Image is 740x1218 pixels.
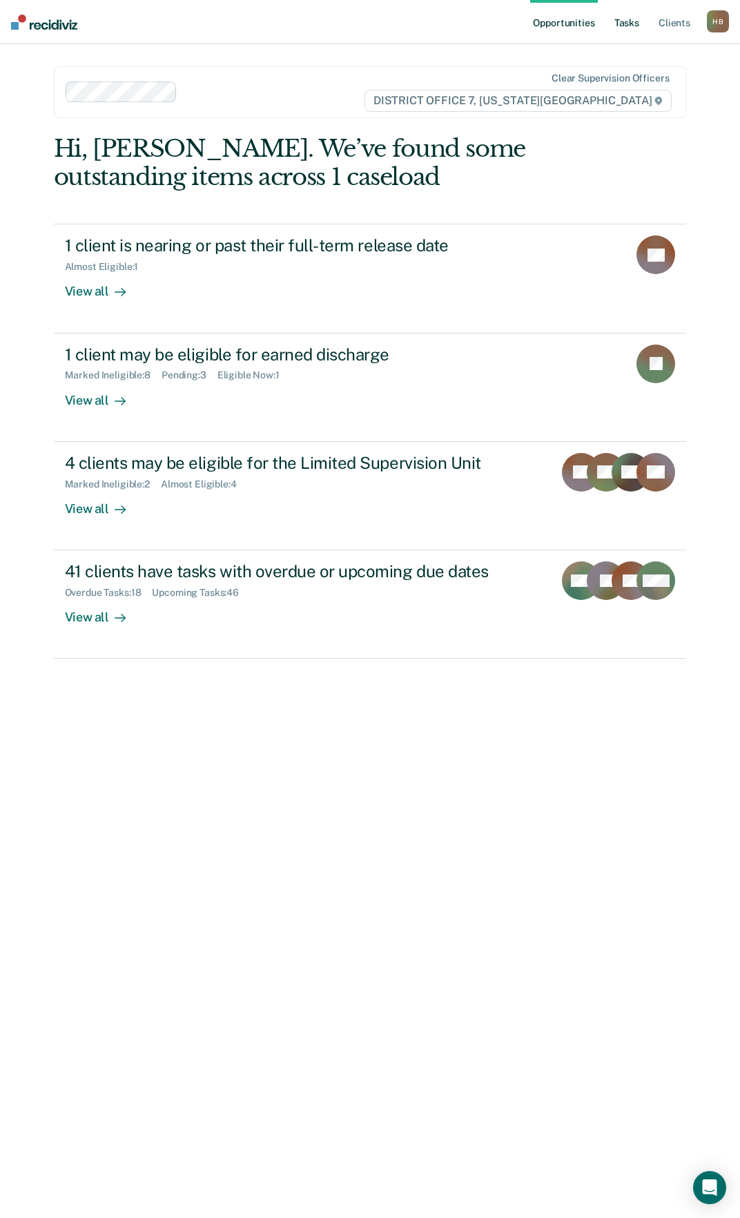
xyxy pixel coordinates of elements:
[65,490,142,516] div: View all
[161,478,248,490] div: Almost Eligible : 4
[54,550,687,659] a: 41 clients have tasks with overdue or upcoming due datesOverdue Tasks:18Upcoming Tasks:46View all
[65,273,142,300] div: View all
[65,345,549,365] div: 1 client may be eligible for earned discharge
[707,10,729,32] div: H B
[65,369,162,381] div: Marked Ineligible : 8
[54,442,687,550] a: 4 clients may be eligible for the Limited Supervision UnitMarked Ineligible:2Almost Eligible:4Vie...
[65,453,543,473] div: 4 clients may be eligible for the Limited Supervision Unit
[54,224,687,333] a: 1 client is nearing or past their full-term release dateAlmost Eligible:1View all
[65,235,549,255] div: 1 client is nearing or past their full-term release date
[65,261,150,273] div: Almost Eligible : 1
[552,72,669,84] div: Clear supervision officers
[162,369,217,381] div: Pending : 3
[693,1171,726,1204] div: Open Intercom Messenger
[65,561,543,581] div: 41 clients have tasks with overdue or upcoming due dates
[707,10,729,32] button: HB
[54,135,560,191] div: Hi, [PERSON_NAME]. We’ve found some outstanding items across 1 caseload
[54,333,687,442] a: 1 client may be eligible for earned dischargeMarked Ineligible:8Pending:3Eligible Now:1View all
[65,478,161,490] div: Marked Ineligible : 2
[65,587,153,599] div: Overdue Tasks : 18
[364,90,672,112] span: DISTRICT OFFICE 7, [US_STATE][GEOGRAPHIC_DATA]
[65,381,142,408] div: View all
[152,587,250,599] div: Upcoming Tasks : 46
[217,369,291,381] div: Eligible Now : 1
[65,599,142,626] div: View all
[11,14,77,30] img: Recidiviz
